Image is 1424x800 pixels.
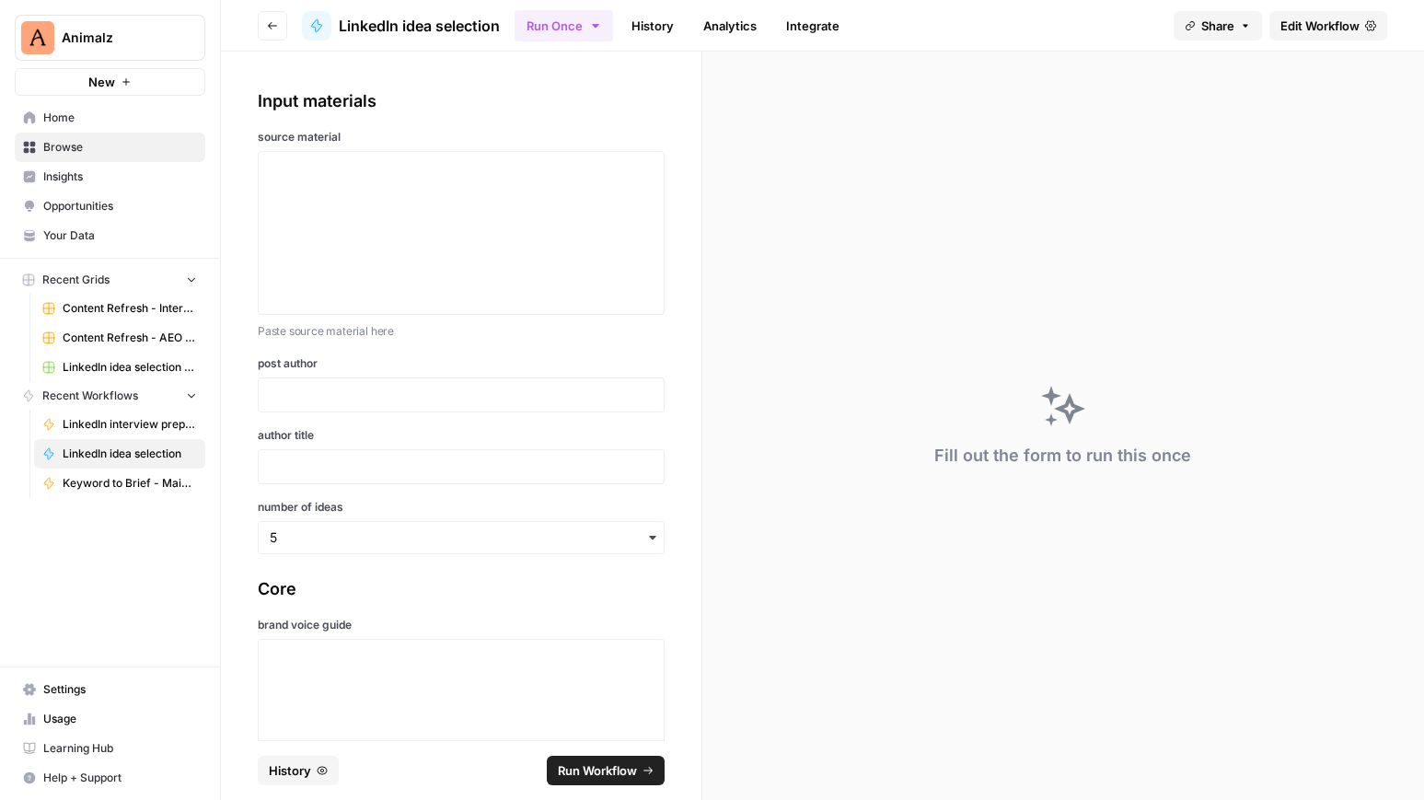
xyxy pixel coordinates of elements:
[63,446,197,462] span: LinkedIn idea selection
[15,704,205,734] a: Usage
[63,416,197,433] span: LinkedIn interview preparation
[34,294,205,323] a: Content Refresh - Internal Links & Meta tags
[258,617,665,633] label: brand voice guide
[42,272,110,288] span: Recent Grids
[63,300,197,317] span: Content Refresh - Internal Links & Meta tags
[63,359,197,376] span: LinkedIn idea selection Grid
[15,266,205,294] button: Recent Grids
[15,675,205,704] a: Settings
[775,11,851,41] a: Integrate
[42,388,138,404] span: Recent Workflows
[558,761,637,780] span: Run Workflow
[258,427,665,444] label: author title
[43,198,197,214] span: Opportunities
[43,110,197,126] span: Home
[43,770,197,786] span: Help + Support
[258,129,665,145] label: source material
[258,499,665,516] label: number of ideas
[15,382,205,410] button: Recent Workflows
[15,162,205,191] a: Insights
[258,322,665,341] p: Paste source material here
[34,410,205,439] a: LinkedIn interview preparation
[258,355,665,372] label: post author
[339,15,500,37] span: LinkedIn idea selection
[15,191,205,221] a: Opportunities
[43,139,197,156] span: Browse
[547,756,665,785] button: Run Workflow
[515,10,613,41] button: Run Once
[34,323,205,353] a: Content Refresh - AEO and Keyword improvements
[15,68,205,96] button: New
[34,353,205,382] a: LinkedIn idea selection Grid
[258,756,339,785] button: History
[258,88,665,114] div: Input materials
[270,528,653,547] input: 5
[88,73,115,91] span: New
[43,740,197,757] span: Learning Hub
[15,103,205,133] a: Home
[1174,11,1262,41] button: Share
[302,11,500,41] a: LinkedIn idea selection
[43,711,197,727] span: Usage
[43,168,197,185] span: Insights
[43,681,197,698] span: Settings
[15,734,205,763] a: Learning Hub
[15,221,205,250] a: Your Data
[15,15,205,61] button: Workspace: Animalz
[63,475,197,492] span: Keyword to Brief - MaintainX
[43,227,197,244] span: Your Data
[21,21,54,54] img: Animalz Logo
[34,439,205,469] a: LinkedIn idea selection
[34,469,205,498] a: Keyword to Brief - MaintainX
[1201,17,1234,35] span: Share
[620,11,685,41] a: History
[15,763,205,793] button: Help + Support
[15,133,205,162] a: Browse
[258,576,665,602] div: Core
[1269,11,1387,41] a: Edit Workflow
[692,11,768,41] a: Analytics
[934,443,1191,469] div: Fill out the form to run this once
[269,761,311,780] span: History
[62,29,173,47] span: Animalz
[1280,17,1360,35] span: Edit Workflow
[63,330,197,346] span: Content Refresh - AEO and Keyword improvements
